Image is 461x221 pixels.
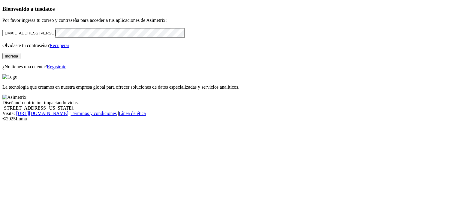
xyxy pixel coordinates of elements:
[2,43,459,48] p: Olvidaste tu contraseña?
[16,111,68,116] a: [URL][DOMAIN_NAME]
[2,64,459,69] p: ¿No tienes una cuenta?
[42,6,55,12] span: datos
[50,43,69,48] a: Recuperar
[71,111,117,116] a: Términos y condiciones
[2,30,56,36] input: Tu correo
[2,84,459,90] p: La tecnología que creamos en nuestra empresa global para ofrecer soluciones de datos especializad...
[2,116,459,122] div: © 2025 Iluma
[2,95,26,100] img: Asimetrix
[2,74,17,80] img: Logo
[47,64,66,69] a: Regístrate
[2,111,459,116] div: Visita : | |
[2,6,459,12] h3: Bienvenido a tus
[119,111,146,116] a: Línea de ética
[2,53,20,59] button: Ingresa
[2,18,459,23] p: Por favor ingresa tu correo y contraseña para acceder a tus aplicaciones de Asimetrix:
[2,105,459,111] div: [STREET_ADDRESS][US_STATE].
[2,100,459,105] div: Diseñando nutrición, impactando vidas.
